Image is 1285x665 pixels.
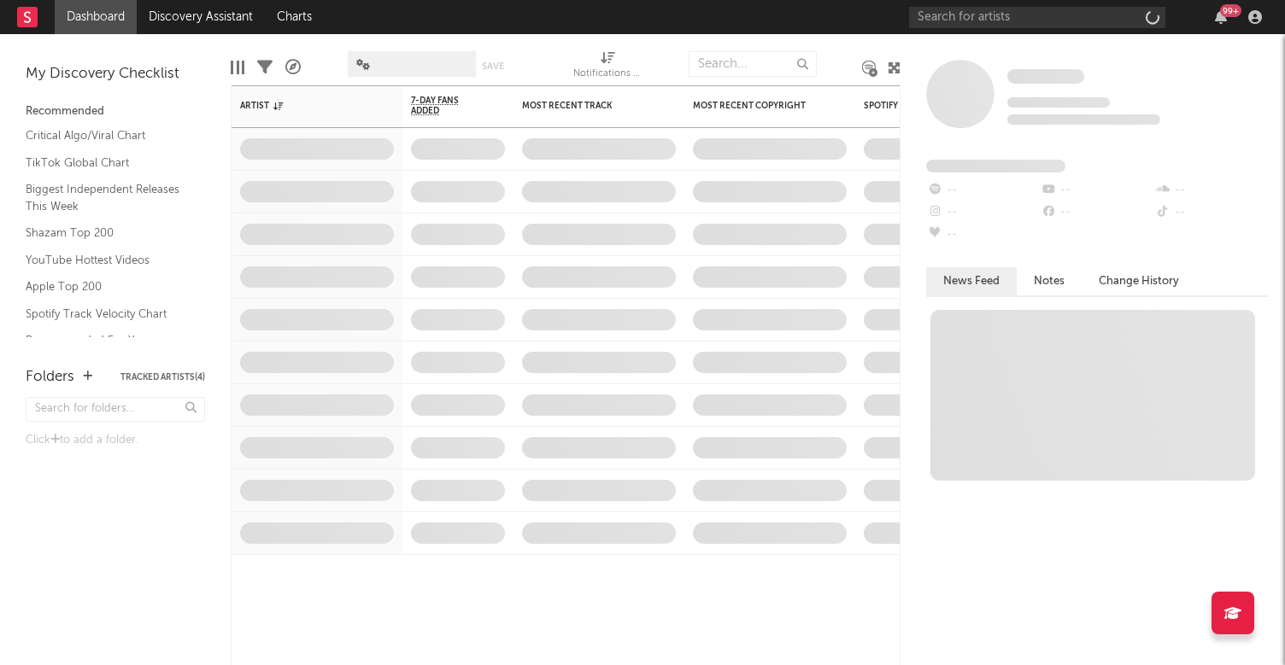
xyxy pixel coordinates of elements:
[285,43,301,92] div: A&R Pipeline
[689,51,817,77] input: Search...
[1220,4,1241,17] div: 99 +
[26,367,74,388] div: Folders
[26,331,188,350] a: Recommended For You
[26,154,188,172] a: TikTok Global Chart
[1154,179,1268,201] div: --
[573,64,642,85] div: Notifications (Artist)
[573,43,642,92] div: Notifications (Artist)
[1007,114,1160,125] span: 0 fans last week
[26,224,188,242] a: Shazam Top 200
[926,160,1065,172] span: Fans Added by Platform
[926,267,1017,295] button: News Feed
[1017,267,1082,295] button: Notes
[1215,10,1227,24] button: 99+
[26,126,188,145] a: Critical Algo/Viral Chart
[693,101,821,111] div: Most Recent Copyright
[231,43,244,92] div: Edit Columns
[1007,69,1084,84] span: Some Artist
[26,397,205,422] input: Search for folders...
[120,373,205,382] button: Tracked Artists(4)
[26,102,205,122] div: Recommended
[26,277,188,296] a: Apple Top 200
[1154,201,1268,224] div: --
[240,101,368,111] div: Artist
[864,101,992,111] div: Spotify Monthly Listeners
[26,180,188,215] a: Biggest Independent Releases This Week
[926,201,1040,224] div: --
[26,430,205,451] div: Click to add a folder.
[522,101,650,111] div: Most Recent Track
[26,64,205,85] div: My Discovery Checklist
[1082,267,1196,295] button: Change History
[909,7,1165,28] input: Search for artists
[926,224,1040,246] div: --
[482,61,504,71] button: Save
[1007,97,1110,108] span: Tracking Since: [DATE]
[1040,201,1153,224] div: --
[26,305,188,324] a: Spotify Track Velocity Chart
[926,179,1040,201] div: --
[411,96,479,116] span: 7-Day Fans Added
[1007,68,1084,85] a: Some Artist
[26,251,188,270] a: YouTube Hottest Videos
[257,43,273,92] div: Filters
[1040,179,1153,201] div: --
